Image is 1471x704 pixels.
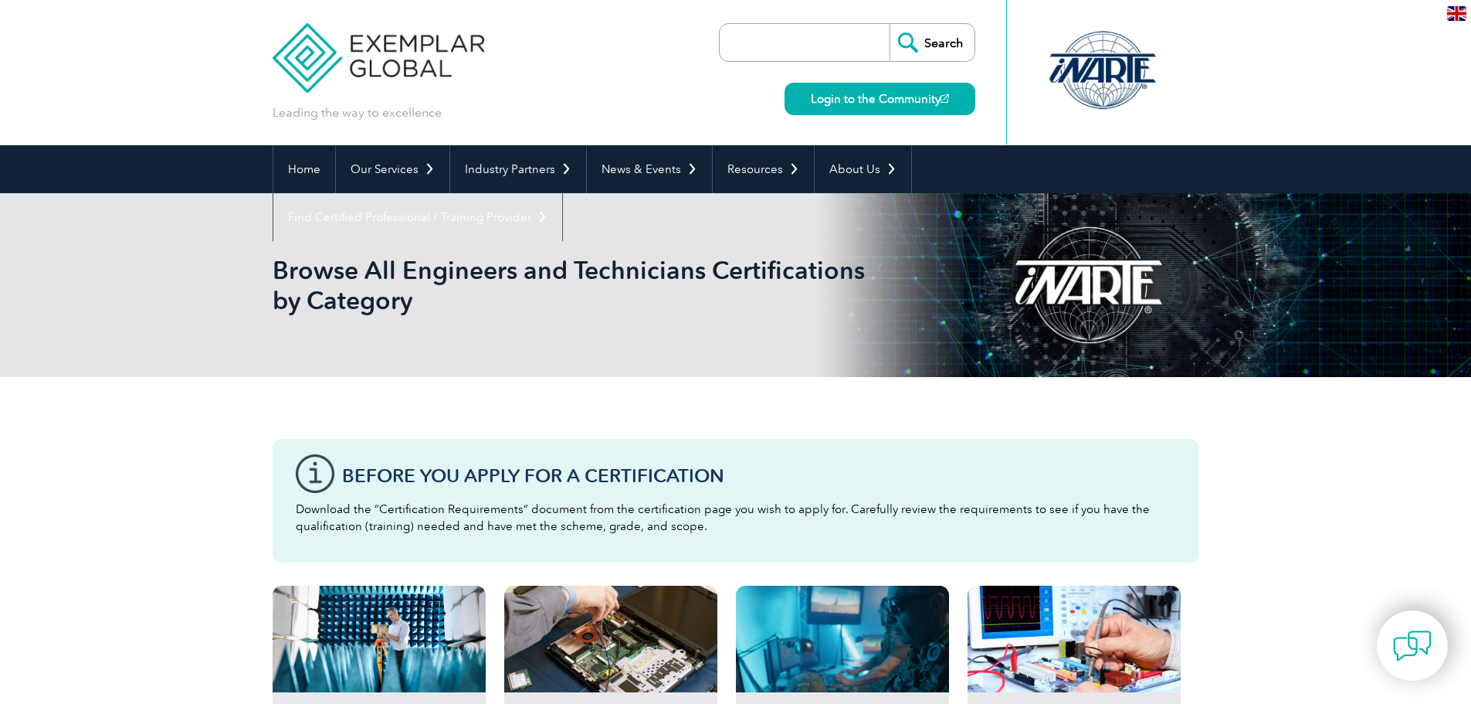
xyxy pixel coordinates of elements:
a: Resources [713,145,814,193]
a: News & Events [587,145,712,193]
p: Leading the way to excellence [273,104,442,121]
a: Find Certified Professional / Training Provider [273,193,562,241]
a: Login to the Community [785,83,975,115]
img: en [1447,6,1466,21]
h3: Before You Apply For a Certification [342,466,1176,485]
a: Home [273,145,335,193]
a: About Us [815,145,911,193]
a: Industry Partners [450,145,586,193]
img: contact-chat.png [1393,627,1432,665]
h1: Browse All Engineers and Technicians Certifications by Category [273,255,866,315]
a: Our Services [336,145,449,193]
img: open_square.png [941,94,949,103]
p: Download the “Certification Requirements” document from the certification page you wish to apply ... [296,501,1176,535]
input: Search [890,24,974,61]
